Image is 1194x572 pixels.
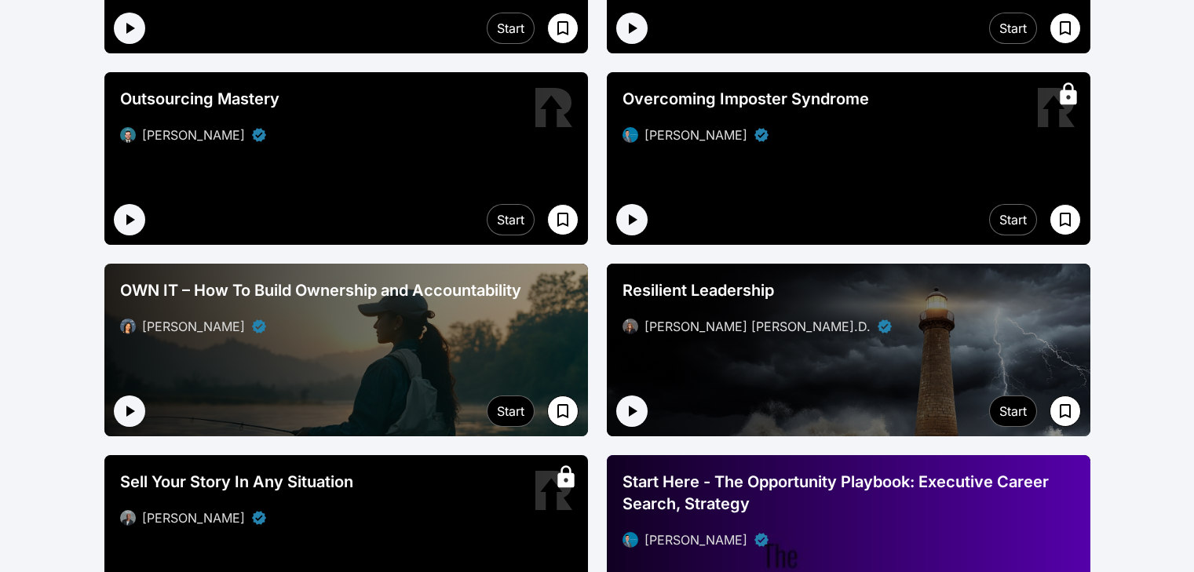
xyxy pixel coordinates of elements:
div: This is paid content [1056,82,1081,107]
img: avatar of Jabari Hearn [120,510,136,526]
span: Resilient Leadership [623,279,774,301]
img: avatar of Rhonda Glover Reese, Ed.D. [623,319,638,334]
button: Start [989,13,1037,44]
button: Start [487,13,535,44]
div: Verified partner - David Camacho [754,127,769,143]
div: Verified partner - Rhonda Glover Reese, Ed.D. [877,319,893,334]
div: Start [999,19,1027,38]
div: [PERSON_NAME] [644,126,747,144]
div: Start [497,19,524,38]
button: Save [547,204,579,235]
button: Play intro [114,204,145,235]
button: Start [989,204,1037,235]
div: Verified partner - Zach Beegal [251,127,267,143]
div: Verified partner - David Camacho [754,532,769,548]
div: Start [497,402,524,421]
button: Start [989,395,1037,427]
button: Play intro [616,204,648,235]
button: Start [487,395,535,427]
button: Play intro [616,13,648,44]
img: avatar of David Camacho [623,532,638,548]
span: Start Here - The Opportunity Playbook: Executive Career Search, Strategy [623,471,1075,515]
span: Sell Your Story In Any Situation [120,471,353,493]
button: Save [1050,395,1081,427]
div: [PERSON_NAME] [142,317,245,336]
div: [PERSON_NAME] [PERSON_NAME].D. [644,317,871,336]
img: avatar of Zach Beegal [120,127,136,143]
button: Save [1050,13,1081,44]
button: Play intro [616,395,648,427]
button: Save [547,13,579,44]
div: This is paid content [553,465,579,490]
div: Verified partner - Menaka Gopinath [251,319,267,334]
span: Overcoming Imposter Syndrome [623,88,869,110]
div: Start [497,210,524,229]
span: OWN IT – How To Build Ownership and Accountability [120,279,521,301]
button: Play intro [114,395,145,427]
button: Play intro [114,13,145,44]
span: Outsourcing Mastery [120,88,279,110]
button: Save [547,395,579,427]
img: avatar of Menaka Gopinath [120,319,136,334]
div: [PERSON_NAME] [644,530,747,549]
button: Save [1050,204,1081,235]
div: [PERSON_NAME] [142,508,245,527]
button: Start [487,204,535,235]
div: Start [999,402,1027,421]
img: avatar of David Camacho [623,127,638,143]
div: [PERSON_NAME] [142,126,245,144]
div: Verified partner - Jabari Hearn [251,510,267,526]
div: Start [999,210,1027,229]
